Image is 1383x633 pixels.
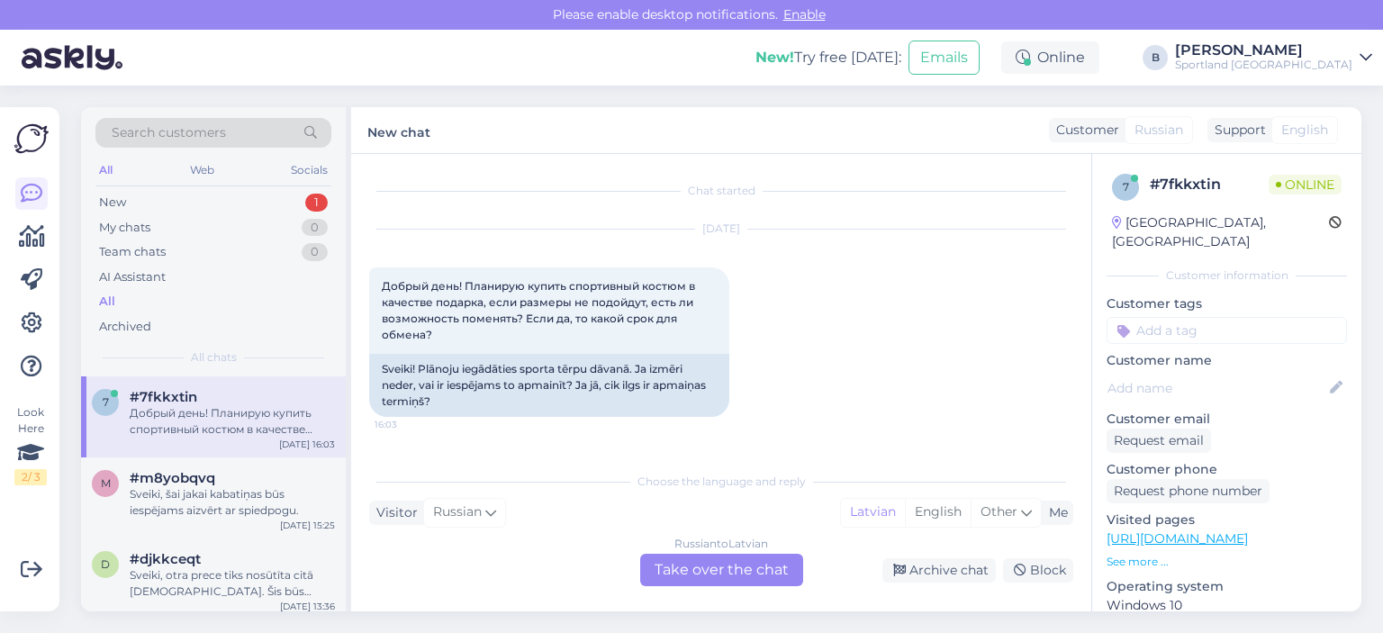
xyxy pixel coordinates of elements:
[130,470,215,486] span: #m8yobqvq
[367,118,430,142] label: New chat
[1107,479,1270,503] div: Request phone number
[1107,554,1347,570] p: See more ...
[1143,45,1168,70] div: B
[280,600,335,613] div: [DATE] 13:36
[905,499,971,526] div: English
[433,502,482,522] span: Russian
[14,469,47,485] div: 2 / 3
[191,349,237,366] span: All chats
[1134,121,1183,140] span: Russian
[755,49,794,66] b: New!
[1107,317,1347,344] input: Add a tag
[103,395,109,409] span: 7
[981,503,1017,520] span: Other
[280,519,335,532] div: [DATE] 15:25
[302,243,328,261] div: 0
[14,122,49,156] img: Askly Logo
[1107,511,1347,529] p: Visited pages
[130,486,335,519] div: Sveiki, šai jakai kabatiņas būs iespējams aizvērt ar spiedpogu.
[640,554,803,586] div: Take over the chat
[302,219,328,237] div: 0
[99,243,166,261] div: Team chats
[101,557,110,571] span: d
[382,279,698,341] span: Добрый день! Планирую купить спортивный костюм в качестве подарка, если размеры не подойдут, есть...
[369,354,729,417] div: Sveiki! Plānoju iegādāties sporta tērpu dāvanā. Ja izmēri neder, vai ir iespējams to apmainīt? Ja...
[1107,267,1347,284] div: Customer information
[279,438,335,451] div: [DATE] 16:03
[1107,351,1347,370] p: Customer name
[841,499,905,526] div: Latvian
[305,194,328,212] div: 1
[369,221,1073,237] div: [DATE]
[130,389,197,405] span: #7fkkxtin
[755,47,901,68] div: Try free [DATE]:
[369,503,418,522] div: Visitor
[95,158,116,182] div: All
[130,551,201,567] span: #djkkceqt
[130,567,335,600] div: Sveiki, otra prece tiks nosūtīta citā [DEMOGRAPHIC_DATA]. Šis būs Omnivas izsekošanas numurs - CC...
[99,219,150,237] div: My chats
[1112,213,1329,251] div: [GEOGRAPHIC_DATA], [GEOGRAPHIC_DATA]
[1107,460,1347,479] p: Customer phone
[287,158,331,182] div: Socials
[14,404,47,485] div: Look Here
[1107,429,1211,453] div: Request email
[1175,58,1352,72] div: Sportland [GEOGRAPHIC_DATA]
[1107,577,1347,596] p: Operating system
[1207,121,1266,140] div: Support
[1269,175,1342,194] span: Online
[130,405,335,438] div: Добрый день! Планирую купить спортивный костюм в качестве подарка, если размеры не подойдут, есть...
[99,194,126,212] div: New
[1281,121,1328,140] span: English
[1049,121,1119,140] div: Customer
[1001,41,1099,74] div: Online
[99,268,166,286] div: AI Assistant
[1150,174,1269,195] div: # 7fkkxtin
[1107,378,1326,398] input: Add name
[674,536,768,552] div: Russian to Latvian
[1042,503,1068,522] div: Me
[99,318,151,336] div: Archived
[908,41,980,75] button: Emails
[369,474,1073,490] div: Choose the language and reply
[1123,180,1129,194] span: 7
[882,558,996,583] div: Archive chat
[186,158,218,182] div: Web
[1175,43,1372,72] a: [PERSON_NAME]Sportland [GEOGRAPHIC_DATA]
[112,123,226,142] span: Search customers
[1175,43,1352,58] div: [PERSON_NAME]
[375,418,442,431] span: 16:03
[101,476,111,490] span: m
[1107,294,1347,313] p: Customer tags
[1003,558,1073,583] div: Block
[369,183,1073,199] div: Chat started
[1107,530,1248,547] a: [URL][DOMAIN_NAME]
[1107,410,1347,429] p: Customer email
[99,293,115,311] div: All
[1107,596,1347,615] p: Windows 10
[778,6,831,23] span: Enable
